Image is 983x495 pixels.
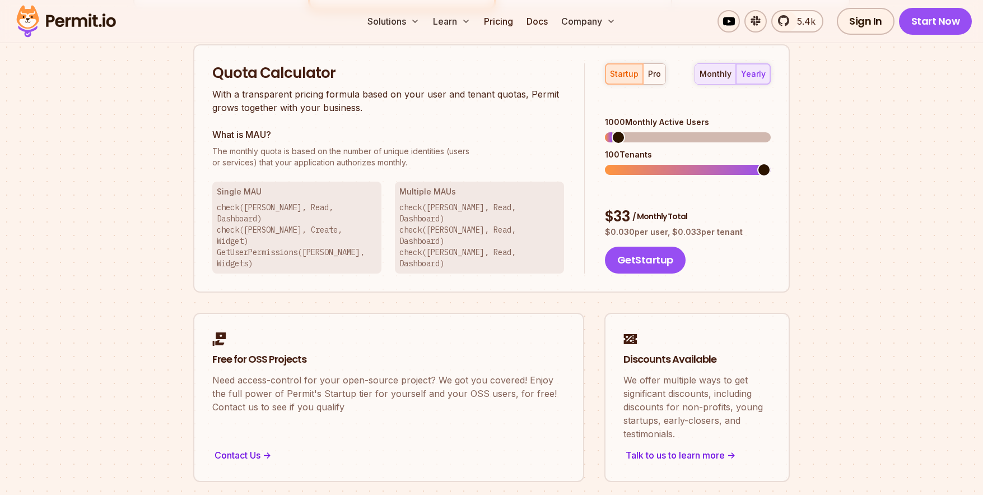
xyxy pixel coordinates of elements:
div: pro [648,68,661,80]
div: $ 33 [605,207,771,227]
p: or services) that your application authorizes monthly. [212,146,564,168]
img: Permit logo [11,2,121,40]
span: -> [727,448,735,462]
button: Solutions [363,10,424,33]
p: With a transparent pricing formula based on your user and tenant quotas, Permit grows together wi... [212,87,564,114]
div: 1000 Monthly Active Users [605,117,771,128]
span: -> [263,448,271,462]
p: check([PERSON_NAME], Read, Dashboard) check([PERSON_NAME], Create, Widget) GetUserPermissions([PE... [217,202,377,269]
h2: Free for OSS Projects [212,353,565,367]
a: Free for OSS ProjectsNeed access-control for your open-source project? We got you covered! Enjoy ... [193,313,584,482]
h3: What is MAU? [212,128,564,141]
h2: Quota Calculator [212,63,564,84]
p: check([PERSON_NAME], Read, Dashboard) check([PERSON_NAME], Read, Dashboard) check([PERSON_NAME], ... [399,202,560,269]
h2: Discounts Available [623,353,771,367]
h3: Multiple MAUs [399,186,560,197]
p: We offer multiple ways to get significant discounts, including discounts for non-profits, young s... [623,373,771,441]
a: Sign In [837,8,895,35]
button: Company [557,10,620,33]
a: Docs [522,10,552,33]
span: 5.4k [790,15,816,28]
span: The monthly quota is based on the number of unique identities (users [212,146,564,157]
div: Talk to us to learn more [623,447,771,463]
a: 5.4k [771,10,823,33]
p: Need access-control for your open-source project? We got you covered! Enjoy the full power of Per... [212,373,565,414]
h3: Single MAU [217,186,377,197]
a: Discounts AvailableWe offer multiple ways to get significant discounts, including discounts for n... [604,313,790,482]
div: monthly [700,68,732,80]
div: 100 Tenants [605,149,771,160]
button: GetStartup [605,247,686,274]
a: Start Now [899,8,972,35]
a: Pricing [479,10,518,33]
button: Learn [428,10,475,33]
p: $ 0.030 per user, $ 0.033 per tenant [605,226,771,238]
span: / Monthly Total [632,211,687,222]
div: Contact Us [212,447,565,463]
